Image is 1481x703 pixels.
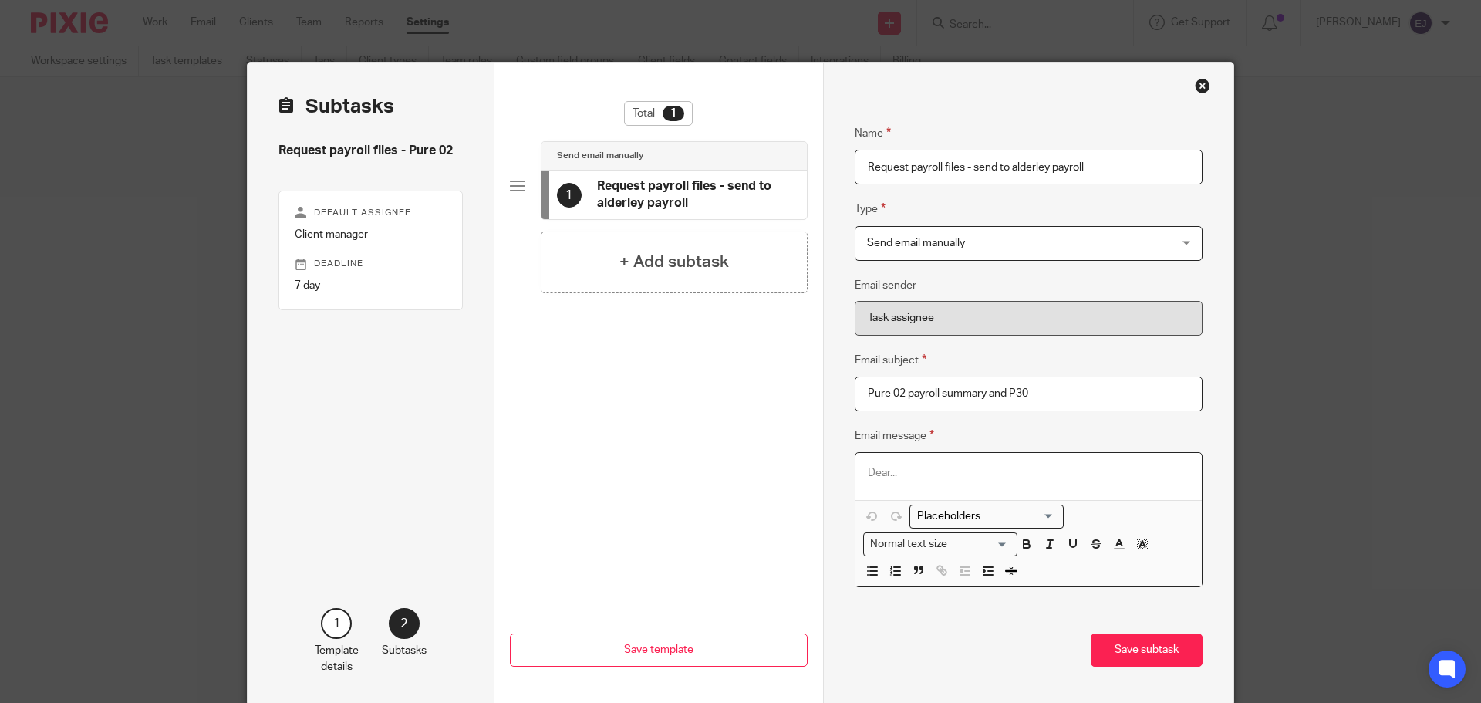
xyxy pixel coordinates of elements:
[855,427,934,444] label: Email message
[1195,78,1210,93] div: Close this dialog window
[557,150,643,162] h4: Send email manually
[295,207,447,219] p: Default assignee
[295,227,447,242] p: Client manager
[278,93,394,120] h2: Subtasks
[510,634,808,667] button: Save template
[295,258,447,270] p: Deadline
[855,351,926,369] label: Email subject
[952,536,1007,553] input: Search for option
[909,505,1064,529] div: Search for option
[663,106,684,121] div: 1
[624,101,693,126] div: Total
[855,377,1203,411] input: Subject
[855,278,916,293] label: Email sender
[295,278,447,293] p: 7 day
[912,509,1054,525] input: Search for option
[867,536,951,553] span: Normal text size
[382,643,427,658] p: Subtasks
[863,532,1017,556] div: Search for option
[867,238,965,248] span: Send email manually
[278,143,463,159] h4: Request payroll files - Pure 02
[909,505,1064,529] div: Placeholders
[855,200,886,218] label: Type
[557,183,582,208] div: 1
[855,124,891,142] label: Name
[315,643,359,674] p: Template details
[863,532,1017,556] div: Text styles
[321,608,352,639] div: 1
[619,250,729,274] h4: + Add subtask
[389,608,420,639] div: 2
[597,178,791,211] h4: Request payroll files - send to alderley payroll
[1091,634,1203,667] button: Save subtask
